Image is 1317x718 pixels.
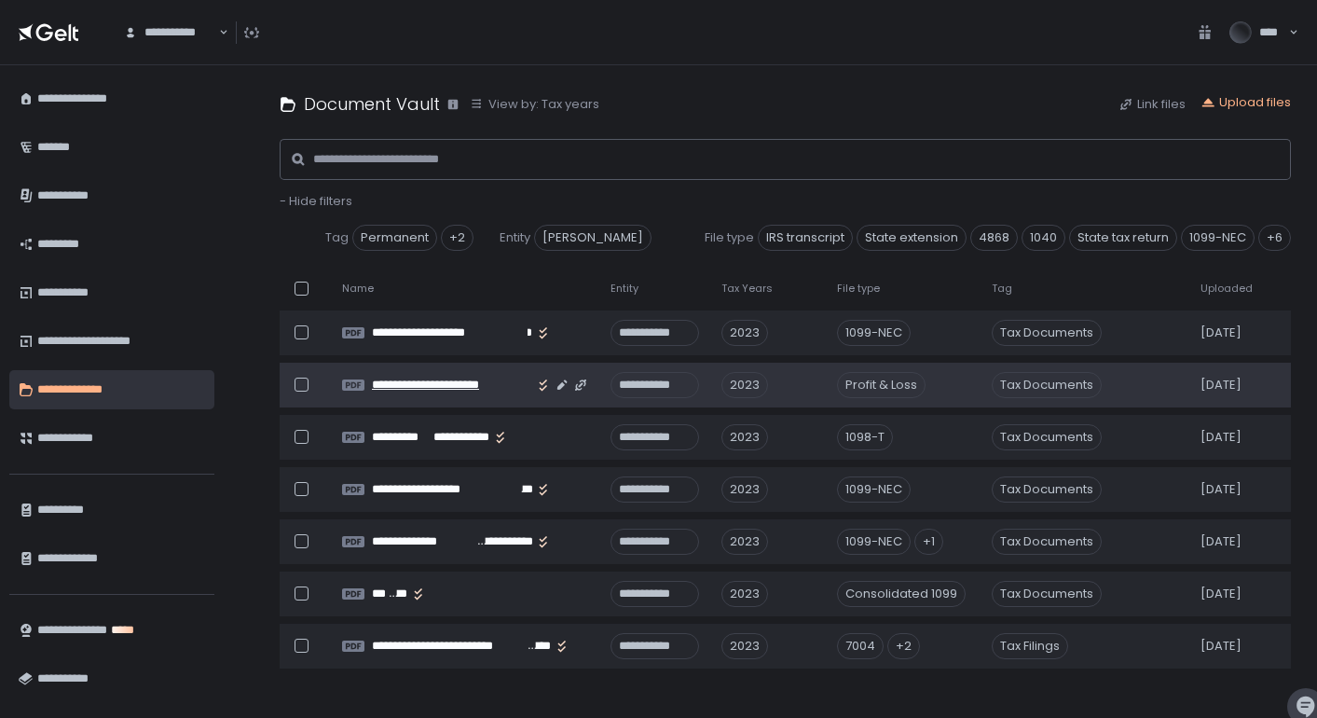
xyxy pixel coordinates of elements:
span: [DATE] [1200,533,1242,550]
span: Uploaded [1200,282,1253,296]
span: Tag [992,282,1012,296]
div: 2023 [721,476,768,503]
div: +6 [1258,225,1291,251]
input: Search for option [216,23,217,42]
span: Tax Filings [992,633,1068,659]
span: File type [837,282,880,296]
span: [DATE] [1200,429,1242,446]
div: +2 [887,633,920,659]
span: Entity [610,282,638,296]
span: Entity [500,229,530,246]
div: 7004 [837,633,884,659]
span: 1040 [1022,225,1065,251]
span: - Hide filters [280,192,352,210]
span: [PERSON_NAME] [534,225,652,251]
span: Tax Documents [992,372,1102,398]
span: Tag [325,229,349,246]
div: 2023 [721,372,768,398]
span: Tax Documents [992,424,1102,450]
span: [DATE] [1200,377,1242,394]
span: [DATE] [1200,324,1242,341]
div: +2 [441,225,473,251]
span: State extension [857,225,967,251]
div: 2023 [721,320,768,346]
div: 1099-NEC [837,476,911,503]
span: State tax return [1069,225,1177,251]
span: Tax Documents [992,581,1102,607]
div: 2023 [721,424,768,450]
div: +1 [914,529,943,555]
div: Consolidated 1099 [837,581,966,607]
span: File type [705,229,754,246]
span: Tax Documents [992,529,1102,555]
span: Tax Documents [992,476,1102,503]
span: IRS transcript [758,225,853,251]
span: Tax Documents [992,320,1102,346]
span: 1099-NEC [1181,225,1255,251]
h1: Document Vault [304,91,440,117]
button: Link files [1118,96,1186,113]
div: 1099-NEC [837,320,911,346]
div: 2023 [721,529,768,555]
span: Permanent [352,225,437,251]
span: Tax Years [721,282,773,296]
div: 2023 [721,581,768,607]
button: - Hide filters [280,193,352,210]
span: Name [342,282,374,296]
div: 2023 [721,633,768,659]
div: Profit & Loss [837,372,926,398]
button: Upload files [1200,94,1291,111]
div: 1098-T [837,424,893,450]
span: 4868 [970,225,1018,251]
span: [DATE] [1200,481,1242,498]
div: Search for option [112,12,228,53]
button: View by: Tax years [470,96,599,113]
span: [DATE] [1200,638,1242,655]
div: 1099-NEC [837,529,911,555]
span: [DATE] [1200,586,1242,602]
